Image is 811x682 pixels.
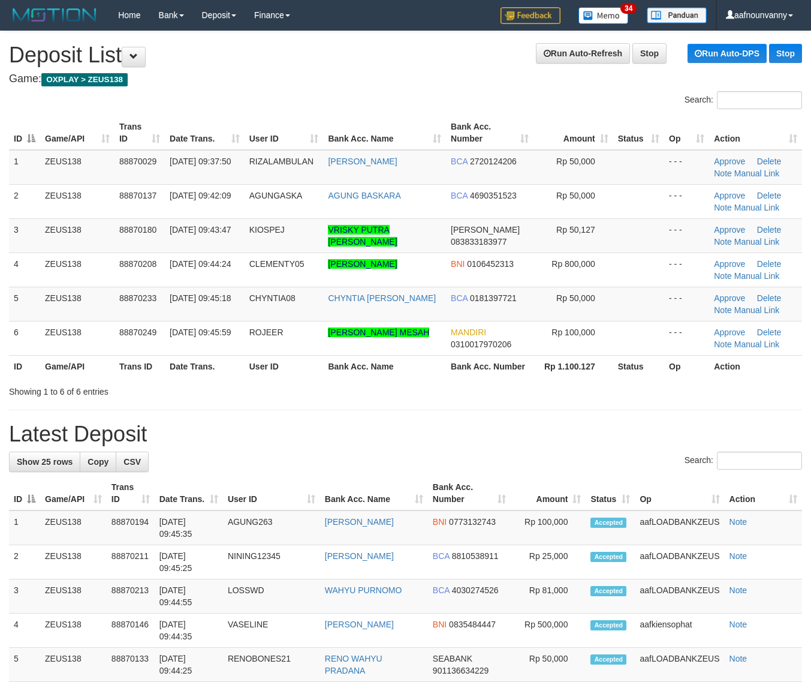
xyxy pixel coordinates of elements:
a: [PERSON_NAME] [325,517,394,527]
span: Copy 0835484447 to clipboard [449,620,496,629]
th: Game/API [40,355,114,377]
span: 88870233 [119,293,156,303]
span: BCA [451,191,468,200]
th: Game/API: activate to sort column ascending [40,116,114,150]
td: [DATE] 09:44:35 [155,614,223,648]
th: Bank Acc. Number: activate to sort column ascending [428,476,511,510]
span: BNI [433,620,447,629]
a: [PERSON_NAME] [328,157,397,166]
th: User ID [245,355,324,377]
a: Manual Link [734,237,780,247]
a: Note [714,271,732,281]
a: Note [714,340,732,349]
a: Note [714,305,732,315]
span: CLEMENTY05 [249,259,304,269]
td: ZEUS138 [40,253,114,287]
span: Copy 0310017970206 to clipboard [451,340,511,349]
h1: Deposit List [9,43,802,67]
span: 88870029 [119,157,156,166]
a: Note [729,620,747,629]
th: Amount: activate to sort column ascending [511,476,586,510]
td: Rp 100,000 [511,510,586,545]
a: [PERSON_NAME] [325,551,394,561]
span: 88870180 [119,225,156,235]
td: ZEUS138 [40,648,107,682]
td: ZEUS138 [40,545,107,579]
th: Amount: activate to sort column ascending [533,116,613,150]
span: BCA [433,585,450,595]
span: Copy 0181397721 to clipboard [470,293,517,303]
td: - - - [664,218,709,253]
a: Manual Link [734,305,780,315]
th: Bank Acc. Number [446,355,533,377]
span: Copy 4030274526 to clipboard [452,585,499,595]
th: Op [664,355,709,377]
a: Manual Link [734,271,780,281]
span: AGUNGASKA [249,191,303,200]
span: Rp 50,000 [556,157,595,166]
td: 2 [9,184,40,218]
h4: Game: [9,73,802,85]
span: Copy [88,457,108,467]
th: Date Trans.: activate to sort column ascending [165,116,245,150]
td: aafLOADBANKZEUS [635,510,724,545]
a: Note [729,654,747,663]
th: Action [709,355,802,377]
span: Copy 0106452313 to clipboard [467,259,514,269]
a: Stop [632,43,667,64]
label: Search: [685,91,802,109]
a: RENO WAHYU PRADANA [325,654,382,675]
th: User ID: activate to sort column ascending [245,116,324,150]
span: [DATE] 09:44:24 [170,259,231,269]
td: LOSSWD [223,579,320,614]
a: Delete [757,157,781,166]
a: Run Auto-DPS [688,44,767,63]
td: Rp 50,000 [511,648,586,682]
label: Search: [685,452,802,470]
span: OXPLAY > ZEUS138 [41,73,128,86]
td: 88870133 [107,648,155,682]
a: [PERSON_NAME] [328,259,397,269]
td: - - - [664,184,709,218]
td: NINING12345 [223,545,320,579]
span: Show 25 rows [17,457,73,467]
th: Trans ID: activate to sort column ascending [107,476,155,510]
a: Run Auto-Refresh [536,43,630,64]
div: Showing 1 to 6 of 6 entries [9,381,329,398]
td: aafkiensophat [635,614,724,648]
a: Show 25 rows [9,452,80,472]
th: Status: activate to sort column ascending [613,116,664,150]
span: Rp 50,000 [556,293,595,303]
input: Search: [717,452,802,470]
a: Delete [757,293,781,303]
th: Bank Acc. Name: activate to sort column ascending [320,476,428,510]
span: Accepted [590,552,626,562]
h1: Latest Deposit [9,422,802,446]
span: BNI [451,259,465,269]
span: Rp 50,000 [556,191,595,200]
a: AGUNG BASKARA [328,191,400,200]
span: BNI [433,517,447,527]
th: User ID: activate to sort column ascending [223,476,320,510]
td: [DATE] 09:44:25 [155,648,223,682]
span: Rp 100,000 [551,328,595,337]
span: CSV [123,457,141,467]
td: ZEUS138 [40,287,114,321]
a: Approve [714,328,745,337]
a: Note [729,585,747,595]
td: ZEUS138 [40,579,107,614]
th: Game/API: activate to sort column ascending [40,476,107,510]
td: Rp 81,000 [511,579,586,614]
td: 3 [9,218,40,253]
th: Date Trans. [165,355,245,377]
td: 88870211 [107,545,155,579]
span: Copy 901136634229 to clipboard [433,666,489,675]
span: MANDIRI [451,328,486,337]
a: Approve [714,225,745,235]
span: Copy 2720124206 to clipboard [470,157,517,166]
a: Copy [80,452,116,472]
td: 6 [9,321,40,355]
a: [PERSON_NAME] MESAH [328,328,429,337]
a: Approve [714,293,745,303]
span: BCA [451,293,468,303]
